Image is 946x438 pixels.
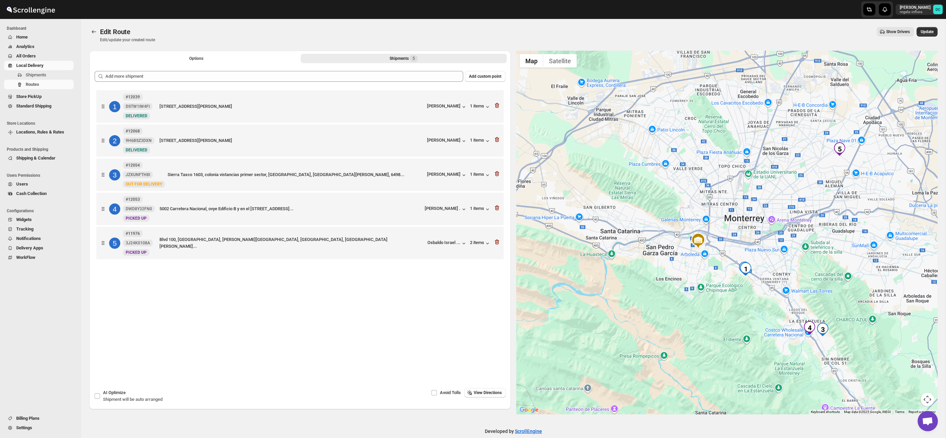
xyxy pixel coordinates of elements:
span: Show Drivers [886,29,910,34]
span: Routes [26,82,39,87]
b: #12068 [126,129,140,133]
span: OUT FOR DELIVERY [126,182,162,187]
span: Shipment will be auto arranged [103,397,163,402]
span: Standard Shipping [16,103,51,108]
button: View Directions [464,388,506,397]
div: 3 [816,323,829,336]
button: Show Drivers [877,27,914,36]
button: Show street map [520,54,543,68]
span: Users Permissions [7,173,76,178]
span: DELIVERED [126,114,147,118]
button: Settings [4,423,74,433]
p: Developed by [485,428,542,435]
div: 2 [738,262,751,275]
img: Google [518,406,540,414]
button: Cash Collection [4,189,74,198]
span: Store PickUp [16,94,42,99]
div: Blvd 100, [GEOGRAPHIC_DATA], [PERSON_NAME][GEOGRAPHIC_DATA], [GEOGRAPHIC_DATA], [GEOGRAPHIC_DATA]... [159,236,425,250]
div: 1 items [470,103,491,110]
span: JZXUNFTH8I [126,172,150,177]
span: PICKED UP [126,216,147,221]
span: Configurations [7,208,76,214]
button: Locations, Rules & Rates [4,127,74,137]
span: Shipping & Calendar [16,155,55,161]
span: Map data ©2025 Google, INEGI [844,410,891,414]
span: AI Optimize [103,390,126,395]
a: ScrollEngine [515,429,542,434]
button: Routes [89,27,99,36]
a: Open this area in Google Maps (opens a new window) [518,406,540,414]
span: DSTW1IW4FI [126,104,150,109]
span: Billing Plans [16,416,40,421]
button: Analytics [4,42,74,51]
span: All Orders [16,53,36,58]
p: regala-inflora [900,10,930,14]
text: DC [936,7,940,12]
div: 1 items [470,206,491,213]
button: User menu [896,4,943,15]
div: 3 [109,169,120,180]
div: 5#119763J24K0108ANewPICKED UPBlvd 100, [GEOGRAPHIC_DATA], [PERSON_NAME][GEOGRAPHIC_DATA], [GEOGRA... [96,227,504,259]
button: [PERSON_NAME] [427,103,467,110]
span: 5 [413,56,415,61]
span: Dashboard [7,26,76,31]
span: Notifications [16,236,41,241]
button: 1 items [470,172,491,178]
span: Options [189,56,203,61]
b: #12039 [126,95,140,99]
span: WorkFlow [16,255,35,260]
span: Products and Shipping [7,147,76,152]
a: Terms (opens in new tab) [895,410,904,414]
button: [PERSON_NAME] . [425,206,467,213]
span: Add custom point [469,74,501,79]
div: [STREET_ADDRESS][PERSON_NAME] [159,103,424,110]
button: Home [4,32,74,42]
div: 2 [109,135,120,146]
span: Users [16,181,28,187]
div: [PERSON_NAME] [427,172,467,178]
button: [PERSON_NAME] [427,138,467,144]
div: Sierra Taxco 1603, colonia vistancias primer sector, [GEOGRAPHIC_DATA], [GEOGRAPHIC_DATA][PERSON_... [168,171,424,178]
button: Users [4,179,74,189]
div: 4 [803,321,816,335]
span: PICKED UP [126,250,147,255]
span: Avoid Tolls [440,390,461,395]
button: Show satellite imagery [543,54,577,68]
div: 4#12053DWD8Y32FN0NewPICKED UP5002 Carretera Nacional, ovye Edificio B y en el [STREET_ADDRESS]...... [96,193,504,225]
span: Update [921,29,933,34]
span: Shipments [26,72,46,77]
span: Settings [16,425,32,430]
button: Update [917,27,938,36]
div: 1#12039DSTW1IW4FINewDELIVERED[STREET_ADDRESS][PERSON_NAME][PERSON_NAME]1 items [96,90,504,123]
button: Routes [4,80,74,89]
button: All Route Options [93,54,299,63]
a: Report a map error [908,410,936,414]
span: Analytics [16,44,34,49]
div: Selected Shipments [89,66,511,345]
button: Add custom point [465,71,505,82]
button: 1 items [470,138,491,144]
button: Shipments [4,70,74,80]
b: #12053 [126,197,140,202]
span: Local Delivery [16,63,44,68]
button: 2 items [470,240,491,247]
span: 3J24K0108A [126,240,150,246]
button: Selected Shipments [301,54,507,63]
div: 5002 Carretera Nacional, ovye Edificio B y en el [STREET_ADDRESS]... [159,205,422,212]
p: [PERSON_NAME] [900,5,930,10]
span: Cash Collection [16,191,47,196]
button: Tracking [4,224,74,234]
button: Widgets [4,215,74,224]
div: 2#120689H6BSZ3DXNNewDELIVERED[STREET_ADDRESS][PERSON_NAME][PERSON_NAME]1 items [96,124,504,157]
div: 1 [739,262,752,276]
div: [STREET_ADDRESS][PERSON_NAME] [159,137,424,144]
div: 5 [833,142,846,156]
span: Home [16,34,28,40]
button: All Orders [4,51,74,61]
div: 3#12054JZXUNFTH8INewOUT FOR DELIVERYSierra Taxco 1603, colonia vistancias primer sector, [GEOGRAP... [96,159,504,191]
button: Osbaldo Israel ... [427,240,467,247]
